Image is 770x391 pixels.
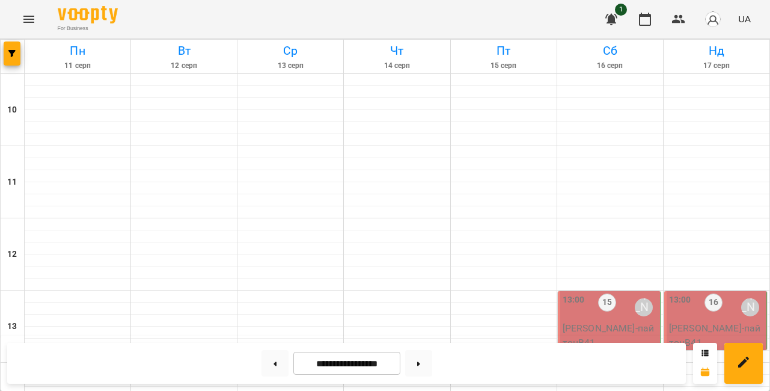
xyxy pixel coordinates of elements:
[704,294,723,312] label: 16
[7,103,17,117] h6: 10
[741,298,759,316] div: Володимир Ярошинський
[738,13,751,25] span: UA
[669,321,764,349] p: [PERSON_NAME] - пайтонВ41
[598,294,616,312] label: 15
[615,4,627,16] span: 1
[559,42,661,60] h6: Сб
[239,42,341,60] h6: Ср
[14,5,43,34] button: Menu
[133,42,235,60] h6: Вт
[453,42,555,60] h6: Пт
[58,6,118,23] img: Voopty Logo
[635,298,653,316] div: Володимир Ярошинський
[133,60,235,72] h6: 12 серп
[559,60,661,72] h6: 16 серп
[346,60,448,72] h6: 14 серп
[58,25,118,32] span: For Business
[563,321,658,349] p: [PERSON_NAME] - пайтонВ41
[346,42,448,60] h6: Чт
[7,320,17,333] h6: 13
[704,11,721,28] img: avatar_s.png
[665,42,768,60] h6: Нд
[563,294,585,307] label: 13:00
[733,8,756,30] button: UA
[26,42,129,60] h6: Пн
[26,60,129,72] h6: 11 серп
[7,248,17,261] h6: 12
[7,176,17,189] h6: 11
[665,60,768,72] h6: 17 серп
[453,60,555,72] h6: 15 серп
[669,294,691,307] label: 13:00
[239,60,341,72] h6: 13 серп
